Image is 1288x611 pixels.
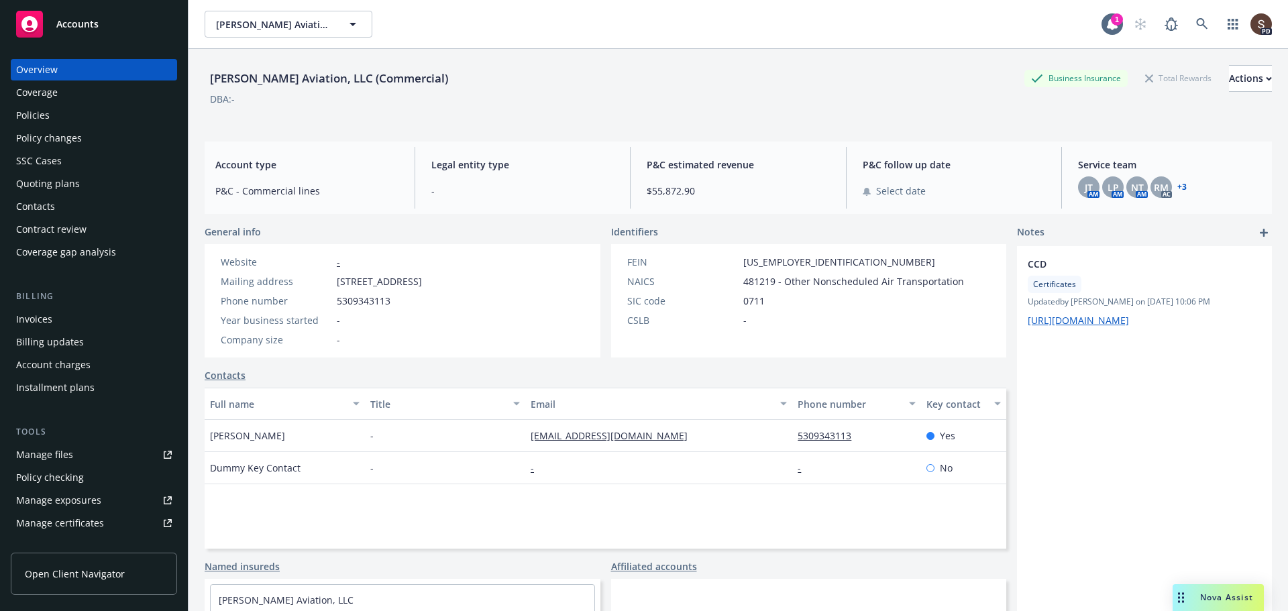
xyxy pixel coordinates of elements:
[365,388,525,420] button: Title
[1028,296,1261,308] span: Updated by [PERSON_NAME] on [DATE] 10:06 PM
[647,158,830,172] span: P&C estimated revenue
[1138,70,1218,87] div: Total Rewards
[16,444,73,465] div: Manage files
[940,429,955,443] span: Yes
[16,59,58,80] div: Overview
[205,559,280,573] a: Named insureds
[16,467,84,488] div: Policy checking
[16,535,84,557] div: Manage claims
[16,309,52,330] div: Invoices
[221,333,331,347] div: Company size
[221,313,331,327] div: Year business started
[926,397,986,411] div: Key contact
[25,567,125,581] span: Open Client Navigator
[210,92,235,106] div: DBA: -
[531,429,698,442] a: [EMAIL_ADDRESS][DOMAIN_NAME]
[1158,11,1185,38] a: Report a Bug
[531,461,545,474] a: -
[743,274,964,288] span: 481219 - Other Nonscheduled Air Transportation
[1229,66,1272,91] div: Actions
[210,429,285,443] span: [PERSON_NAME]
[1173,584,1264,611] button: Nova Assist
[205,70,453,87] div: [PERSON_NAME] Aviation, LLC (Commercial)
[1017,225,1044,241] span: Notes
[16,196,55,217] div: Contacts
[1173,584,1189,611] div: Drag to move
[11,219,177,240] a: Contract review
[1229,65,1272,92] button: Actions
[11,173,177,195] a: Quoting plans
[611,559,697,573] a: Affiliated accounts
[531,397,772,411] div: Email
[798,461,812,474] a: -
[1108,180,1119,195] span: LP
[370,397,505,411] div: Title
[863,158,1046,172] span: P&C follow up date
[16,241,116,263] div: Coverage gap analysis
[11,59,177,80] a: Overview
[221,294,331,308] div: Phone number
[1078,158,1261,172] span: Service team
[431,158,614,172] span: Legal entity type
[337,313,340,327] span: -
[627,313,738,327] div: CSLB
[16,331,84,353] div: Billing updates
[16,105,50,126] div: Policies
[370,429,374,443] span: -
[219,594,354,606] a: [PERSON_NAME] Aviation, LLC
[1256,225,1272,241] a: add
[215,158,398,172] span: Account type
[337,333,340,347] span: -
[11,82,177,103] a: Coverage
[11,512,177,534] a: Manage certificates
[337,274,422,288] span: [STREET_ADDRESS]
[205,388,365,420] button: Full name
[1028,314,1129,327] a: [URL][DOMAIN_NAME]
[876,184,926,198] span: Select date
[11,490,177,511] a: Manage exposures
[16,150,62,172] div: SSC Cases
[210,397,345,411] div: Full name
[16,82,58,103] div: Coverage
[11,354,177,376] a: Account charges
[205,368,246,382] a: Contacts
[205,11,372,38] button: [PERSON_NAME] Aviation, LLC (Commercial)
[16,377,95,398] div: Installment plans
[798,429,862,442] a: 5309343113
[940,461,953,475] span: No
[792,388,920,420] button: Phone number
[1111,13,1123,25] div: 1
[215,184,398,198] span: P&C - Commercial lines
[56,19,99,30] span: Accounts
[16,490,101,511] div: Manage exposures
[11,331,177,353] a: Billing updates
[1028,257,1226,271] span: CCD
[370,461,374,475] span: -
[627,274,738,288] div: NAICS
[11,535,177,557] a: Manage claims
[11,127,177,149] a: Policy changes
[431,184,614,198] span: -
[1131,180,1144,195] span: NT
[1033,278,1076,290] span: Certificates
[11,309,177,330] a: Invoices
[1220,11,1246,38] a: Switch app
[16,512,104,534] div: Manage certificates
[11,241,177,263] a: Coverage gap analysis
[525,388,792,420] button: Email
[627,294,738,308] div: SIC code
[11,290,177,303] div: Billing
[16,219,87,240] div: Contract review
[221,255,331,269] div: Website
[16,173,80,195] div: Quoting plans
[11,150,177,172] a: SSC Cases
[647,184,830,198] span: $55,872.90
[16,127,82,149] div: Policy changes
[611,225,658,239] span: Identifiers
[798,397,900,411] div: Phone number
[337,294,390,308] span: 5309343113
[11,5,177,43] a: Accounts
[11,425,177,439] div: Tools
[1017,246,1272,338] div: CCDCertificatesUpdatedby [PERSON_NAME] on [DATE] 10:06 PM[URL][DOMAIN_NAME]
